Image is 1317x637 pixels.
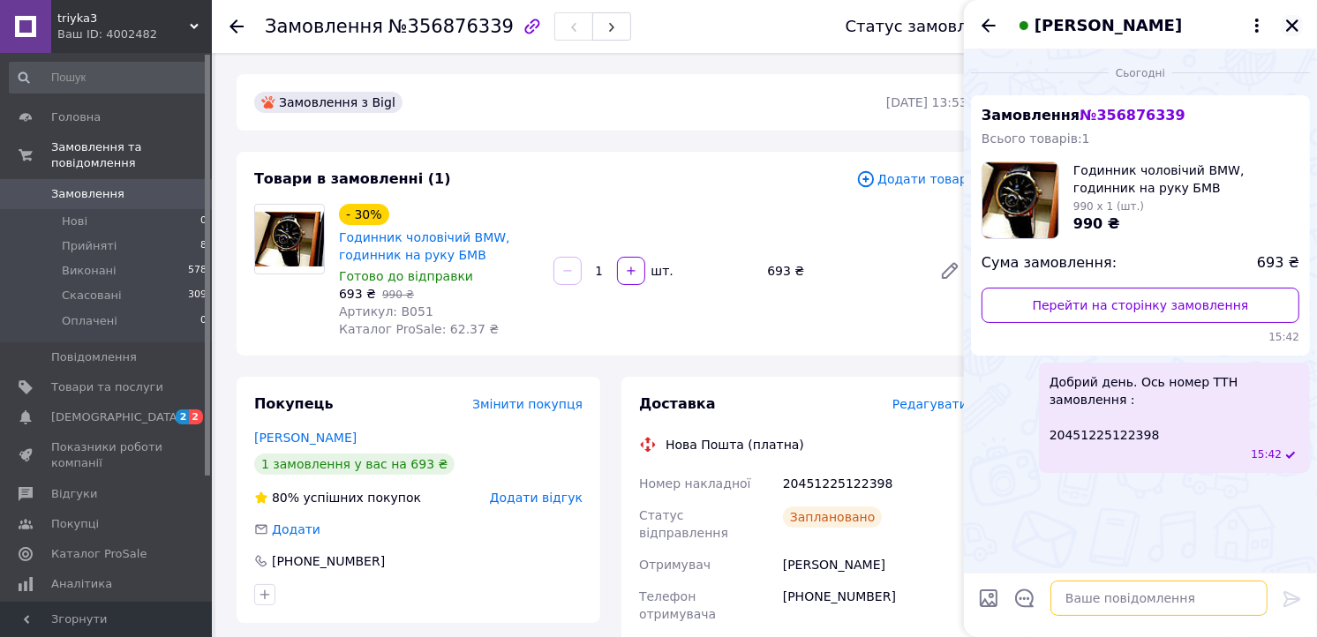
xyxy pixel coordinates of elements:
span: Скасовані [62,288,122,304]
a: Редагувати [932,253,967,289]
div: [PERSON_NAME] [779,549,971,581]
div: [PHONE_NUMBER] [779,581,971,630]
span: Повідомлення [51,349,137,365]
button: Відкрити шаблони відповідей [1013,587,1036,610]
div: Статус замовлення [846,18,1008,35]
a: Перейти на сторінку замовлення [982,288,1299,323]
span: Відгуки [51,486,97,502]
div: 20451225122398 [779,468,971,499]
span: Замовлення [265,16,383,37]
span: Замовлення [982,107,1185,124]
span: 990 ₴ [382,289,414,301]
span: Покупці [51,516,99,532]
span: 309 [188,288,207,304]
span: Готово до відправки [339,269,473,283]
div: [PHONE_NUMBER] [270,552,387,570]
span: Телефон отримувача [639,589,716,621]
span: 2 [189,409,203,424]
span: Номер накладної [639,476,751,491]
span: 0 [200,313,207,329]
span: Каталог ProSale: 62.37 ₴ [339,322,499,336]
span: Добрий день. Ось номер ТТН замовлення : 20451225122398 [1050,373,1299,444]
input: Пошук [9,62,208,94]
span: Змінити покупця [472,397,583,411]
span: № 356876339 [1080,107,1185,124]
span: Доставка [639,395,716,412]
span: Отримувач [639,558,711,572]
span: 15:42 12.08.2025 [1251,447,1282,462]
span: Годинник чоловічий BMW, годинник на руку БМВ [1073,161,1299,197]
time: [DATE] 13:53 [886,95,967,109]
div: Ваш ID: 4002482 [57,26,212,42]
button: Назад [978,15,999,36]
span: 990 x 1 (шт.) [1073,200,1144,213]
span: 693 ₴ [1257,253,1299,274]
div: Нова Пошта (платна) [661,436,809,453]
button: [PERSON_NAME] [1013,14,1268,37]
button: Закрити [1282,15,1303,36]
span: [DEMOGRAPHIC_DATA] [51,409,182,425]
div: Замовлення з Bigl [254,92,403,113]
div: 693 ₴ [760,259,925,283]
span: Статус відправлення [639,508,728,540]
span: [PERSON_NAME] [1035,14,1182,37]
div: Заплановано [783,506,883,528]
span: 693 ₴ [339,287,376,301]
a: Годинник чоловічий BMW, годинник на руку БМВ [339,230,510,262]
span: Артикул: B051 [339,304,433,318]
div: - 30% [339,204,389,225]
span: Головна [51,109,101,125]
div: шт. [647,262,675,280]
span: Аналітика [51,576,112,592]
span: 0 [200,214,207,229]
span: Сума замовлення: [982,253,1117,274]
span: Додати відгук [490,491,583,505]
span: 80% [272,491,299,505]
span: Оплачені [62,313,117,329]
span: Замовлення [51,186,124,202]
span: Додати товар [856,169,967,189]
span: Покупець [254,395,334,412]
img: Годинник чоловічий BMW, годинник на руку БМВ [255,212,324,266]
span: 990 ₴ [1073,215,1120,232]
div: успішних покупок [254,489,421,506]
span: Замовлення та повідомлення [51,139,212,171]
div: Повернутися назад [230,18,244,35]
img: 6461747742_w100_h100_godinnik-cholovichij-bmw.jpg [982,162,1058,238]
span: Показники роботи компанії [51,439,163,471]
span: Прийняті [62,238,117,254]
span: Редагувати [892,397,967,411]
a: [PERSON_NAME] [254,431,357,445]
span: Каталог ProSale [51,546,147,562]
span: Товари в замовленні (1) [254,170,451,187]
span: 8 [200,238,207,254]
span: Сьогодні [1109,66,1172,81]
span: 578 [188,263,207,279]
span: Виконані [62,263,117,279]
span: Нові [62,214,87,229]
span: 15:42 12.08.2025 [982,330,1299,345]
span: Додати [272,522,320,536]
span: triyka3 [57,11,190,26]
span: Всього товарів: 1 [982,131,1090,146]
span: №356876339 [388,16,514,37]
span: Товари та послуги [51,379,163,395]
div: 1 замовлення у вас на 693 ₴ [254,453,455,475]
div: 12.08.2025 [971,64,1310,81]
span: 2 [176,409,190,424]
